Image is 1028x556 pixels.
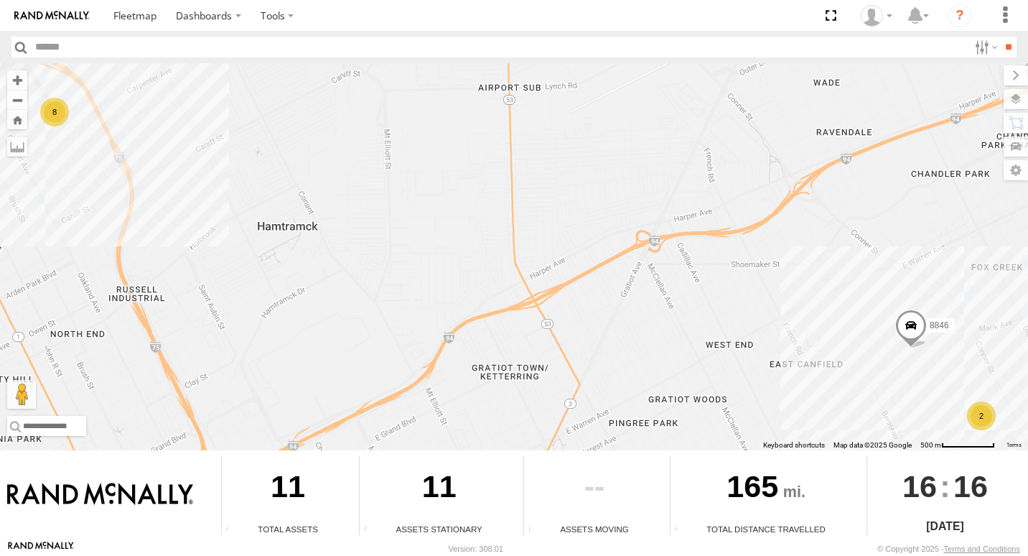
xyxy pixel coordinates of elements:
div: Valeo Dash [856,5,897,27]
div: 8 [40,98,69,126]
span: 500 m [920,441,941,449]
div: Assets Moving [524,523,665,535]
button: Zoom Home [7,110,27,129]
div: Total distance travelled by all assets within specified date range and applied filters [670,524,692,535]
a: Terms (opens in new tab) [1006,442,1022,448]
img: Rand McNally [7,483,193,507]
button: Zoom in [7,70,27,90]
div: 11 [360,455,518,523]
div: : [867,455,1023,517]
span: 8846 [930,320,949,330]
div: Version: 308.01 [449,545,503,553]
div: © Copyright 2025 - [877,545,1020,553]
label: Measure [7,136,27,157]
div: Total Distance Travelled [670,523,861,535]
img: rand-logo.svg [14,11,89,21]
span: Map data ©2025 Google [833,441,912,449]
span: 16 [902,455,937,517]
span: 16 [953,455,988,517]
div: Total number of assets current in transit. [524,524,546,535]
div: [DATE] [867,518,1023,535]
div: 2 [967,402,996,430]
a: Visit our Website [8,542,74,556]
button: Drag Pegman onto the map to open Street View [7,380,36,409]
div: 165 [670,455,861,523]
label: Map Settings [1004,160,1028,180]
a: Terms and Conditions [944,545,1020,553]
div: 11 [222,455,354,523]
div: Total Assets [222,523,354,535]
button: Zoom out [7,90,27,110]
div: Total number of assets current stationary. [360,524,381,535]
button: Keyboard shortcuts [763,440,825,450]
label: Search Filter Options [969,37,1000,57]
i: ? [948,4,971,27]
button: Map Scale: 500 m per 71 pixels [916,440,999,450]
div: Total number of Enabled Assets [222,524,243,535]
div: Assets Stationary [360,523,518,535]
